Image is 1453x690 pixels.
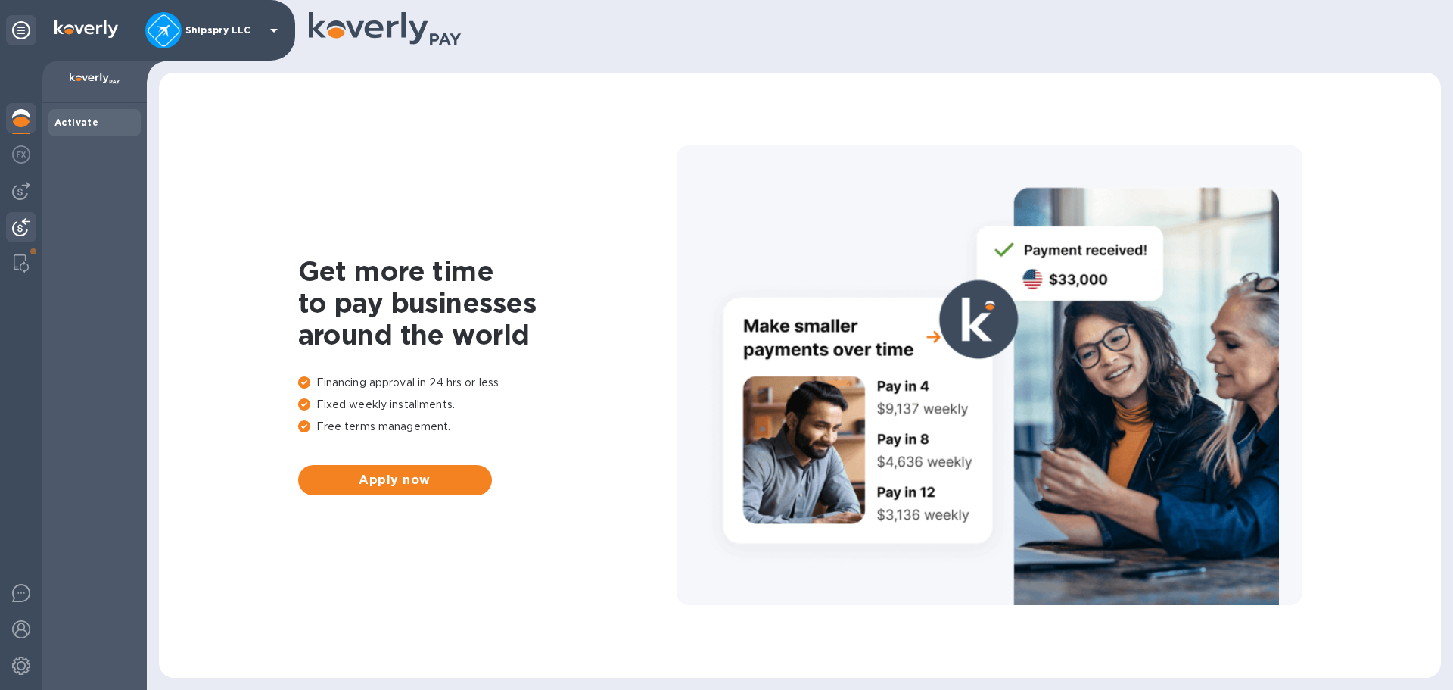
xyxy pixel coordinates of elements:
b: Activate [54,117,98,128]
p: Free terms management. [298,419,677,435]
h1: Get more time to pay businesses around the world [298,255,677,351]
button: Apply now [298,465,492,495]
div: Unpin categories [6,15,36,45]
p: Fixed weekly installments. [298,397,677,413]
img: Foreign exchange [12,145,30,164]
p: Shipspry LLC [185,25,261,36]
p: Financing approval in 24 hrs or less. [298,375,677,391]
span: Apply now [310,471,480,489]
img: Logo [54,20,118,38]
